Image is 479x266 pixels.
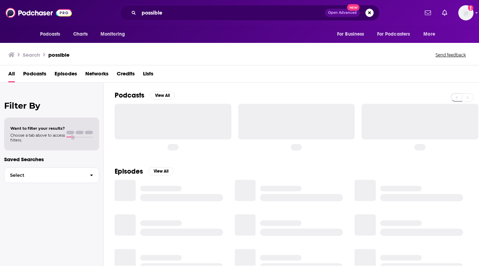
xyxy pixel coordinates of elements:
[347,4,360,11] span: New
[8,68,15,82] a: All
[439,7,450,19] a: Show notifications dropdown
[4,101,99,111] h2: Filter By
[139,7,325,18] input: Search podcasts, credits, & more...
[115,167,173,176] a: EpisodesView All
[115,167,143,176] h2: Episodes
[325,9,360,17] button: Open AdvancedNew
[423,29,435,39] span: More
[150,91,175,100] button: View All
[115,91,144,100] h2: Podcasts
[6,6,72,19] img: Podchaser - Follow, Share and Rate Podcasts
[468,5,473,11] svg: Add a profile image
[149,167,173,175] button: View All
[10,133,65,143] span: Choose a tab above to access filters.
[120,5,380,21] div: Search podcasts, credits, & more...
[40,29,60,39] span: Podcasts
[117,68,135,82] a: Credits
[4,173,84,177] span: Select
[55,68,77,82] a: Episodes
[23,68,46,82] a: Podcasts
[35,28,69,41] button: open menu
[373,28,420,41] button: open menu
[458,5,473,20] button: Show profile menu
[328,11,357,15] span: Open Advanced
[4,167,99,183] button: Select
[73,29,88,39] span: Charts
[100,29,125,39] span: Monitoring
[422,7,434,19] a: Show notifications dropdown
[458,5,473,20] img: User Profile
[458,5,473,20] span: Logged in as wondermedianetwork
[115,91,175,100] a: PodcastsView All
[85,68,108,82] a: Networks
[332,28,373,41] button: open menu
[69,28,92,41] a: Charts
[143,68,153,82] a: Lists
[96,28,134,41] button: open menu
[337,29,364,39] span: For Business
[419,28,444,41] button: open menu
[4,156,99,163] p: Saved Searches
[10,126,65,131] span: Want to filter your results?
[23,52,40,58] h3: Search
[433,52,468,58] button: Send feedback
[377,29,410,39] span: For Podcasters
[48,52,69,58] h3: possible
